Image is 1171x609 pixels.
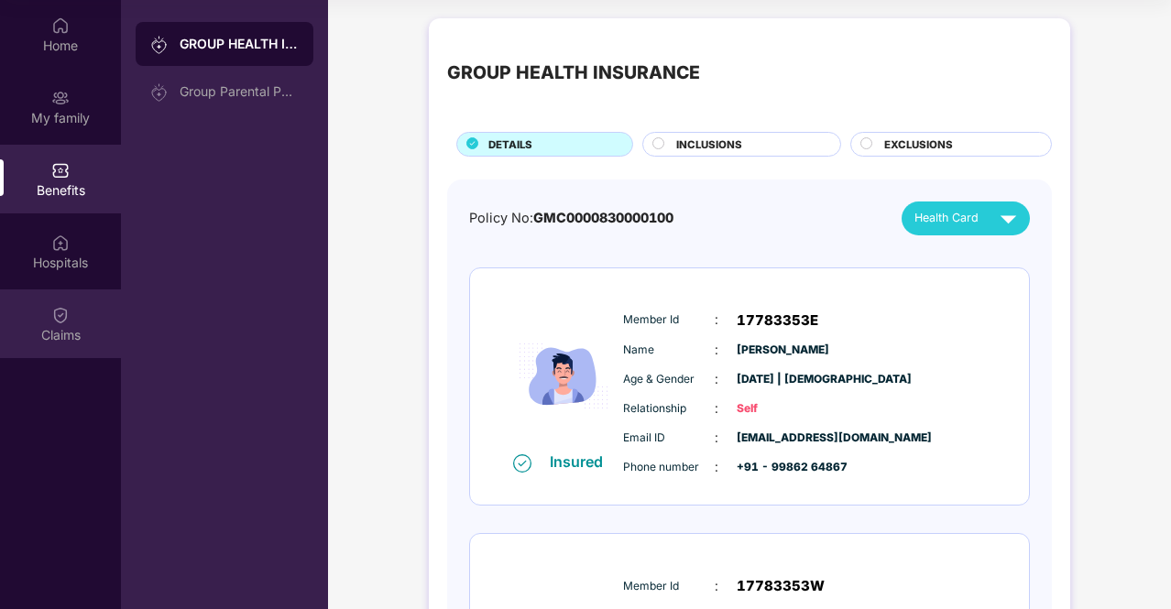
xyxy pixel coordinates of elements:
[51,89,70,107] img: svg+xml;base64,PHN2ZyB3aWR0aD0iMjAiIGhlaWdodD0iMjAiIHZpZXdCb3g9IjAgMCAyMCAyMCIgZmlsbD0ibm9uZSIgeG...
[737,400,828,418] span: Self
[715,398,718,419] span: :
[51,161,70,179] img: svg+xml;base64,PHN2ZyBpZD0iQmVuZWZpdHMiIHhtbG5zPSJodHRwOi8vd3d3LnczLm9yZy8yMDAwL3N2ZyIgd2lkdGg9Ij...
[150,36,169,54] img: svg+xml;base64,PHN2ZyB3aWR0aD0iMjAiIGhlaWdodD0iMjAiIHZpZXdCb3g9IjAgMCAyMCAyMCIgZmlsbD0ibm9uZSIgeG...
[715,340,718,360] span: :
[715,428,718,448] span: :
[550,452,614,471] div: Insured
[623,400,715,418] span: Relationship
[469,208,673,229] div: Policy No:
[992,202,1024,234] img: svg+xml;base64,PHN2ZyB4bWxucz0iaHR0cDovL3d3dy53My5vcmcvMjAwMC9zdmciIHZpZXdCb3g9IjAgMCAyNCAyNCIgd2...
[737,459,828,476] span: +91 - 99862 64867
[737,310,818,332] span: 17783353E
[715,576,718,596] span: :
[737,371,828,388] span: [DATE] | [DEMOGRAPHIC_DATA]
[180,84,299,99] div: Group Parental Policy
[737,575,825,597] span: 17783353W
[51,306,70,324] img: svg+xml;base64,PHN2ZyBpZD0iQ2xhaW0iIHhtbG5zPSJodHRwOi8vd3d3LnczLm9yZy8yMDAwL3N2ZyIgd2lkdGg9IjIwIi...
[623,342,715,359] span: Name
[715,310,718,330] span: :
[623,430,715,447] span: Email ID
[623,578,715,595] span: Member Id
[623,371,715,388] span: Age & Gender
[150,83,169,102] img: svg+xml;base64,PHN2ZyB3aWR0aD0iMjAiIGhlaWdodD0iMjAiIHZpZXdCb3g9IjAgMCAyMCAyMCIgZmlsbD0ibm9uZSIgeG...
[447,59,700,87] div: GROUP HEALTH INSURANCE
[902,201,1030,235] button: Health Card
[51,16,70,35] img: svg+xml;base64,PHN2ZyBpZD0iSG9tZSIgeG1sbnM9Imh0dHA6Ly93d3cudzMub3JnLzIwMDAvc3ZnIiB3aWR0aD0iMjAiIG...
[513,454,531,473] img: svg+xml;base64,PHN2ZyB4bWxucz0iaHR0cDovL3d3dy53My5vcmcvMjAwMC9zdmciIHdpZHRoPSIxNiIgaGVpZ2h0PSIxNi...
[488,136,532,153] span: DETAILS
[623,459,715,476] span: Phone number
[533,210,673,225] span: GMC0000830000100
[715,369,718,389] span: :
[715,457,718,477] span: :
[737,342,828,359] span: [PERSON_NAME]
[737,430,828,447] span: [EMAIL_ADDRESS][DOMAIN_NAME]
[676,136,742,153] span: INCLUSIONS
[623,311,715,329] span: Member Id
[884,136,953,153] span: EXCLUSIONS
[180,35,299,53] div: GROUP HEALTH INSURANCE
[509,300,618,451] img: icon
[51,234,70,252] img: svg+xml;base64,PHN2ZyBpZD0iSG9zcGl0YWxzIiB4bWxucz0iaHR0cDovL3d3dy53My5vcmcvMjAwMC9zdmciIHdpZHRoPS...
[914,209,979,227] span: Health Card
